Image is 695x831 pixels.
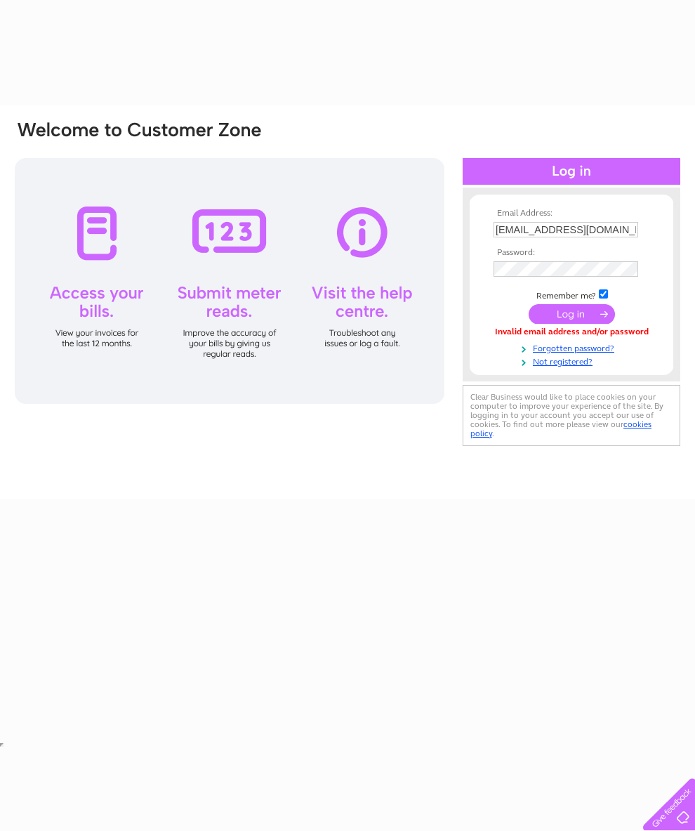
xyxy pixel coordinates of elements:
div: Clear Business would like to place cookies on your computer to improve your experience of the sit... [463,385,680,446]
th: Password: [490,248,653,258]
th: Email Address: [490,209,653,218]
td: Remember me? [490,287,653,301]
input: Submit [529,304,615,324]
a: Not registered? [494,354,653,367]
a: Forgotten password? [494,341,653,354]
div: Invalid email address and/or password [494,327,649,337]
a: cookies policy [470,419,651,438]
